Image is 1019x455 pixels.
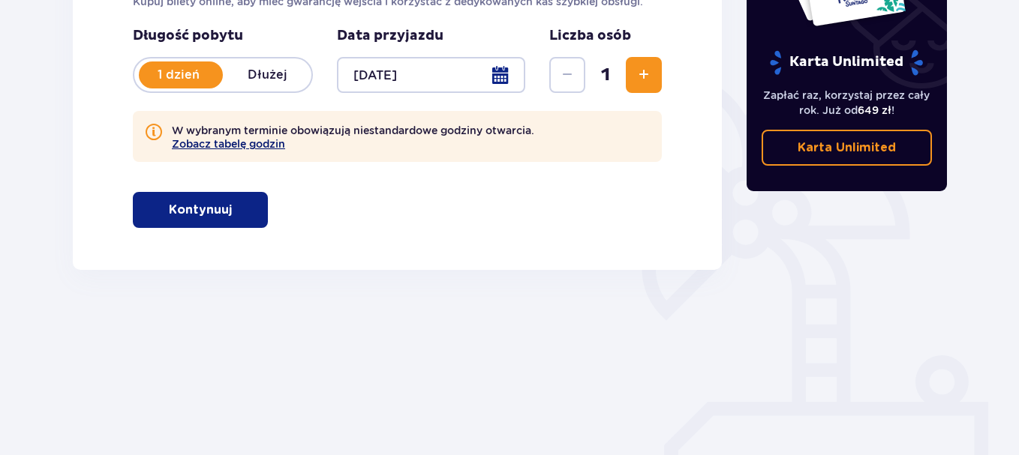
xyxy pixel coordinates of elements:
p: Karta Unlimited [768,49,924,76]
p: Data przyjazdu [337,27,443,45]
p: Karta Unlimited [798,139,896,156]
button: Kontynuuj [133,192,268,228]
span: 1 [588,64,623,86]
p: 1 dzień [134,67,223,83]
p: W wybranym terminie obowiązują niestandardowe godziny otwarcia. [172,123,534,150]
button: Zobacz tabelę godzin [172,138,285,150]
p: Długość pobytu [133,27,313,45]
button: Zmniejsz [549,57,585,93]
p: Liczba osób [549,27,631,45]
p: Zapłać raz, korzystaj przez cały rok. Już od ! [762,88,933,118]
p: Kontynuuj [169,202,232,218]
a: Karta Unlimited [762,130,933,166]
button: Zwiększ [626,57,662,93]
span: 649 zł [858,104,891,116]
p: Dłużej [223,67,311,83]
